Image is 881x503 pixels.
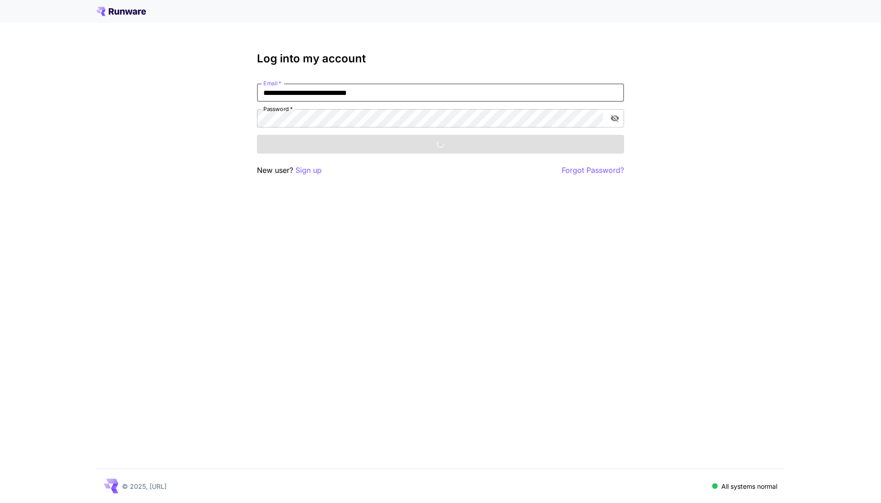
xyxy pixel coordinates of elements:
[257,165,322,176] p: New user?
[562,165,624,176] button: Forgot Password?
[122,481,167,491] p: © 2025, [URL]
[607,110,623,127] button: toggle password visibility
[257,52,624,65] h3: Log into my account
[263,79,281,87] label: Email
[721,481,777,491] p: All systems normal
[263,105,293,113] label: Password
[296,165,322,176] button: Sign up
